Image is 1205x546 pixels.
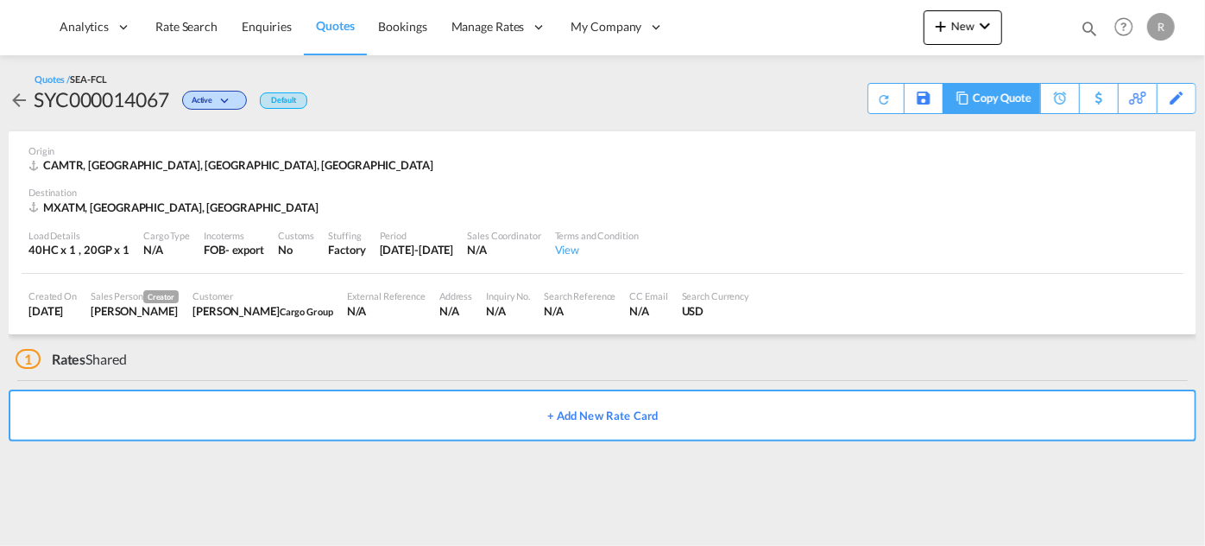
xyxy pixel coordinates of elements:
[877,84,895,106] div: Quote PDF is not available at this time
[91,289,179,303] div: Sales Person
[260,92,307,109] div: Default
[225,242,264,257] div: - export
[91,303,179,319] div: Rosa Ho
[1109,12,1147,43] div: Help
[347,289,426,302] div: External Reference
[28,303,77,319] div: 14 Aug 2025
[28,186,1177,199] div: Destination
[204,242,225,257] div: FOB
[9,86,34,113] div: icon-arrow-left
[43,158,433,172] span: CAMTR, [GEOGRAPHIC_DATA], [GEOGRAPHIC_DATA], [GEOGRAPHIC_DATA]
[439,289,472,302] div: Address
[192,289,333,302] div: Customer
[380,242,454,257] div: 31 Aug 2025
[192,95,217,111] span: Active
[682,303,750,319] div: USD
[451,18,525,35] span: Manage Rates
[975,16,995,36] md-icon: icon-chevron-down
[143,229,190,242] div: Cargo Type
[328,242,365,257] div: Factory Stuffing
[28,157,438,173] div: CAMTR, Montreal, QC, Americas
[217,97,237,106] md-icon: icon-chevron-down
[486,289,530,302] div: Inquiry No.
[630,303,668,319] div: N/A
[52,351,86,367] span: Rates
[60,18,109,35] span: Analytics
[973,84,1032,113] div: Copy Quote
[905,84,943,113] div: Save As Template
[35,73,107,86] div: Quotes /SEA-FCL
[1080,19,1099,38] md-icon: icon-magnify
[1147,13,1175,41] div: R
[467,229,540,242] div: Sales Coordinator
[143,290,179,303] span: Creator
[70,73,106,85] span: SEA-FCL
[486,303,530,319] div: N/A
[182,91,247,110] div: Change Status Here
[924,10,1002,45] button: icon-plus 400-fgNewicon-chevron-down
[555,242,639,257] div: View
[34,86,169,113] div: SYC000014067
[169,86,251,113] div: Change Status Here
[278,229,314,242] div: Customs
[280,306,333,317] span: Cargo Group
[155,19,218,34] span: Rate Search
[204,229,264,242] div: Incoterms
[1080,19,1099,45] div: icon-magnify
[16,350,127,369] div: Shared
[1109,12,1139,41] span: Help
[347,303,426,319] div: N/A
[379,19,427,34] span: Bookings
[630,289,668,302] div: CC Email
[380,229,454,242] div: Period
[192,303,333,319] div: Carlos Pichardo
[571,18,642,35] span: My Company
[278,242,314,257] div: No
[9,390,1196,441] button: + Add New Rate Card
[143,242,190,257] div: N/A
[555,229,639,242] div: Terms and Condition
[28,242,129,257] div: 40HC x 1 , 20GP x 1
[682,289,750,302] div: Search Currency
[242,19,292,34] span: Enquiries
[28,200,323,215] div: MXATM, Altamira, Asia Pacific
[316,18,354,33] span: Quotes
[9,90,29,111] md-icon: icon-arrow-left
[931,19,995,33] span: New
[328,229,365,242] div: Stuffing
[544,303,615,319] div: N/A
[28,144,1177,157] div: Origin
[28,289,77,302] div: Created On
[16,349,41,369] span: 1
[874,89,894,109] md-icon: icon-refresh
[943,83,1040,114] div: Copy Quote
[28,229,129,242] div: Load Details
[439,303,472,319] div: N/A
[544,289,615,302] div: Search Reference
[931,16,951,36] md-icon: icon-plus 400-fg
[467,242,540,257] div: N/A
